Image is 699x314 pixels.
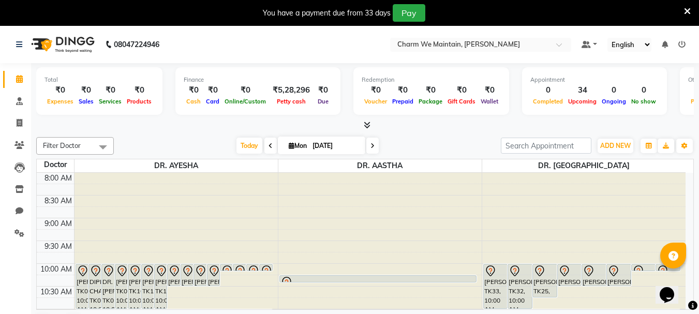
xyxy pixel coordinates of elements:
[128,264,140,308] div: [PERSON_NAME], TK10, 10:00 AM-11:00 AM, HAIR PRP
[247,264,259,271] div: [PERSON_NAME], TK17, 10:00 AM-10:10 AM, FACE TREATMENT
[38,287,74,297] div: 10:30 AM
[445,98,478,105] span: Gift Cards
[89,264,101,308] div: DIPIKA CHAMUDIA, TK04, 10:00 AM-11:00 AM, SKIN TAG/MOLE REMOVAL
[75,159,278,172] span: DR. AYESHA
[286,142,309,149] span: Mon
[220,264,232,271] div: [PERSON_NAME], TK15, 10:00 AM-10:10 AM, HYDRA FACIAL
[181,264,193,286] div: [PERSON_NAME], TK20, 10:00 AM-10:30 AM, CLASSIC GLUTA
[607,264,631,286] div: [PERSON_NAME], TK28, 10:00 AM-10:30 AM, FACE TREATMENT
[114,30,159,59] b: 08047224946
[38,264,74,275] div: 10:00 AM
[362,84,390,96] div: ₹0
[42,218,74,229] div: 9:00 AM
[478,84,501,96] div: ₹0
[656,264,680,271] div: [PERSON_NAME], TK24, 10:00 AM-10:10 AM, FOLLOWUP
[566,98,599,105] span: Upcoming
[194,264,206,286] div: [PERSON_NAME], TK06, 10:00 AM-10:30 AM, BASIC HYDRA FACIAL
[629,98,659,105] span: No show
[278,159,482,172] span: DR. AASTHA
[233,264,245,271] div: [PERSON_NAME] [PERSON_NAME], TK08, 10:00 AM-10:10 AM, PACKAGE RENEWAL
[203,98,222,105] span: Card
[37,159,74,170] div: Doctor
[207,264,219,286] div: [PERSON_NAME], TK18, 10:00 AM-10:30 AM, PREMIUM GLUTA
[315,98,331,105] span: Due
[390,98,416,105] span: Prepaid
[44,98,76,105] span: Expenses
[482,159,686,172] span: DR. [GEOGRAPHIC_DATA]
[222,98,269,105] span: Online/Custom
[533,264,557,297] div: [PERSON_NAME], TK25, 10:00 AM-10:45 AM, BIKINI LASER
[501,138,591,154] input: Search Appointment
[314,84,332,96] div: ₹0
[530,76,659,84] div: Appointment
[598,139,633,153] button: ADD NEW
[222,84,269,96] div: ₹0
[42,173,74,184] div: 8:00 AM
[44,76,154,84] div: Total
[416,98,445,105] span: Package
[236,138,262,154] span: Today
[530,98,566,105] span: Completed
[42,196,74,206] div: 8:30 AM
[309,138,361,154] input: 2025-09-01
[124,98,154,105] span: Products
[274,98,308,105] span: Petty cash
[280,276,476,282] div: [PERSON_NAME], TK23, 10:15 AM-10:25 AM, GFC
[26,30,97,59] img: logo
[76,84,96,96] div: ₹0
[632,264,656,271] div: [PERSON_NAME], TK31, 10:00 AM-10:10 AM, PICO LASER
[184,76,332,84] div: Finance
[599,98,629,105] span: Ongoing
[96,84,124,96] div: ₹0
[362,76,501,84] div: Redemption
[76,98,96,105] span: Sales
[115,264,127,308] div: [PERSON_NAME], TK03, 10:00 AM-11:00 AM, LASER HAIR REDUCTION
[168,264,180,286] div: [PERSON_NAME] & [PERSON_NAME], TK13, 10:00 AM-10:30 AM, FACE TREATMENT
[390,84,416,96] div: ₹0
[600,142,631,149] span: ADD NEW
[530,84,566,96] div: 0
[203,84,222,96] div: ₹0
[582,264,606,286] div: [PERSON_NAME] & [PERSON_NAME], TK29, 10:00 AM-10:30 AM, FACE TREATMENT
[629,84,659,96] div: 0
[124,84,154,96] div: ₹0
[269,84,314,96] div: ₹5,28,296
[184,98,203,105] span: Cash
[416,84,445,96] div: ₹0
[76,264,88,308] div: [PERSON_NAME], TK09, 10:00 AM-11:00 AM, HAIR PRP
[393,4,425,22] button: Pay
[42,241,74,252] div: 9:30 AM
[484,264,508,308] div: [PERSON_NAME], TK33, 10:00 AM-11:00 AM, ADV GLUTA
[263,8,391,19] div: You have a payment due from 33 days
[599,84,629,96] div: 0
[96,98,124,105] span: Services
[478,98,501,105] span: Wallet
[142,264,154,308] div: [PERSON_NAME], TK14, 10:00 AM-11:00 AM, HAIR PRP
[260,264,272,271] div: [PERSON_NAME], TK11, 10:00 AM-10:10 AM, PACKAGE RENEWAL
[445,84,478,96] div: ₹0
[102,264,114,308] div: DR.[PERSON_NAME], TK05, 10:00 AM-11:00 AM, LASER HAIR REDUCTION
[184,84,203,96] div: ₹0
[558,264,582,286] div: [PERSON_NAME], TK30, 10:00 AM-10:30 AM, FACE TREATMENT
[508,264,532,308] div: [PERSON_NAME], TK32, 10:00 AM-11:00 AM, GFC
[44,84,76,96] div: ₹0
[43,141,81,149] span: Filter Doctor
[155,264,167,308] div: [PERSON_NAME], TK19, 10:00 AM-11:00 AM, ADV GLUTA
[362,98,390,105] span: Voucher
[566,84,599,96] div: 34
[656,273,689,304] iframe: chat widget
